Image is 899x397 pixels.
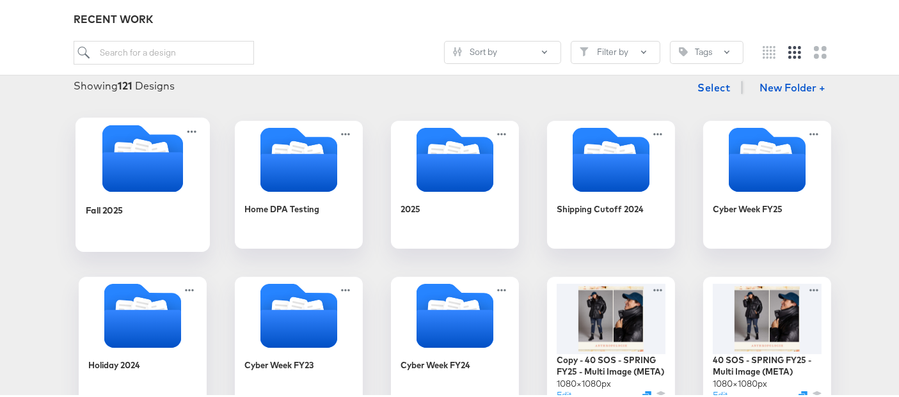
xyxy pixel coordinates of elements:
[401,201,420,213] div: 2025
[713,201,783,213] div: Cyber Week FY25
[235,281,363,345] svg: Folder
[244,357,314,369] div: Cyber Week FY23
[118,77,132,90] strong: 121
[76,115,210,249] div: Fall 2025
[814,43,827,56] svg: Large grid
[88,357,140,369] div: Holiday 2024
[76,122,210,189] svg: Folder
[391,125,519,189] svg: Folder
[79,281,207,345] svg: Folder
[453,45,462,54] svg: Sliders
[571,38,660,61] button: FilterFilter by
[244,201,319,213] div: Home DPA Testing
[547,125,675,189] svg: Folder
[693,72,736,98] button: Select
[74,10,837,24] div: RECENT WORK
[749,74,836,98] button: New Folder +
[235,118,363,246] div: Home DPA Testing
[679,45,688,54] svg: Tag
[580,45,589,54] svg: Filter
[391,118,519,246] div: 2025
[670,38,744,61] button: TagTags
[788,43,801,56] svg: Medium grid
[74,76,175,91] div: Showing Designs
[391,281,519,345] svg: Folder
[444,38,561,61] button: SlidersSort by
[74,38,254,62] input: Search for a design
[713,375,767,387] div: 1080 × 1080 px
[713,352,822,375] div: 40 SOS - SPRING FY25 - Multi Image (META)
[557,375,611,387] div: 1080 × 1080 px
[401,357,470,369] div: Cyber Week FY24
[703,125,831,189] svg: Folder
[557,201,644,213] div: Shipping Cutoff 2024
[698,76,731,94] span: Select
[763,43,776,56] svg: Small grid
[557,352,665,375] div: Copy - 40 SOS - SPRING FY25 - Multi Image (META)
[703,118,831,246] div: Cyber Week FY25
[86,201,123,214] div: Fall 2025
[235,125,363,189] svg: Folder
[547,118,675,246] div: Shipping Cutoff 2024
